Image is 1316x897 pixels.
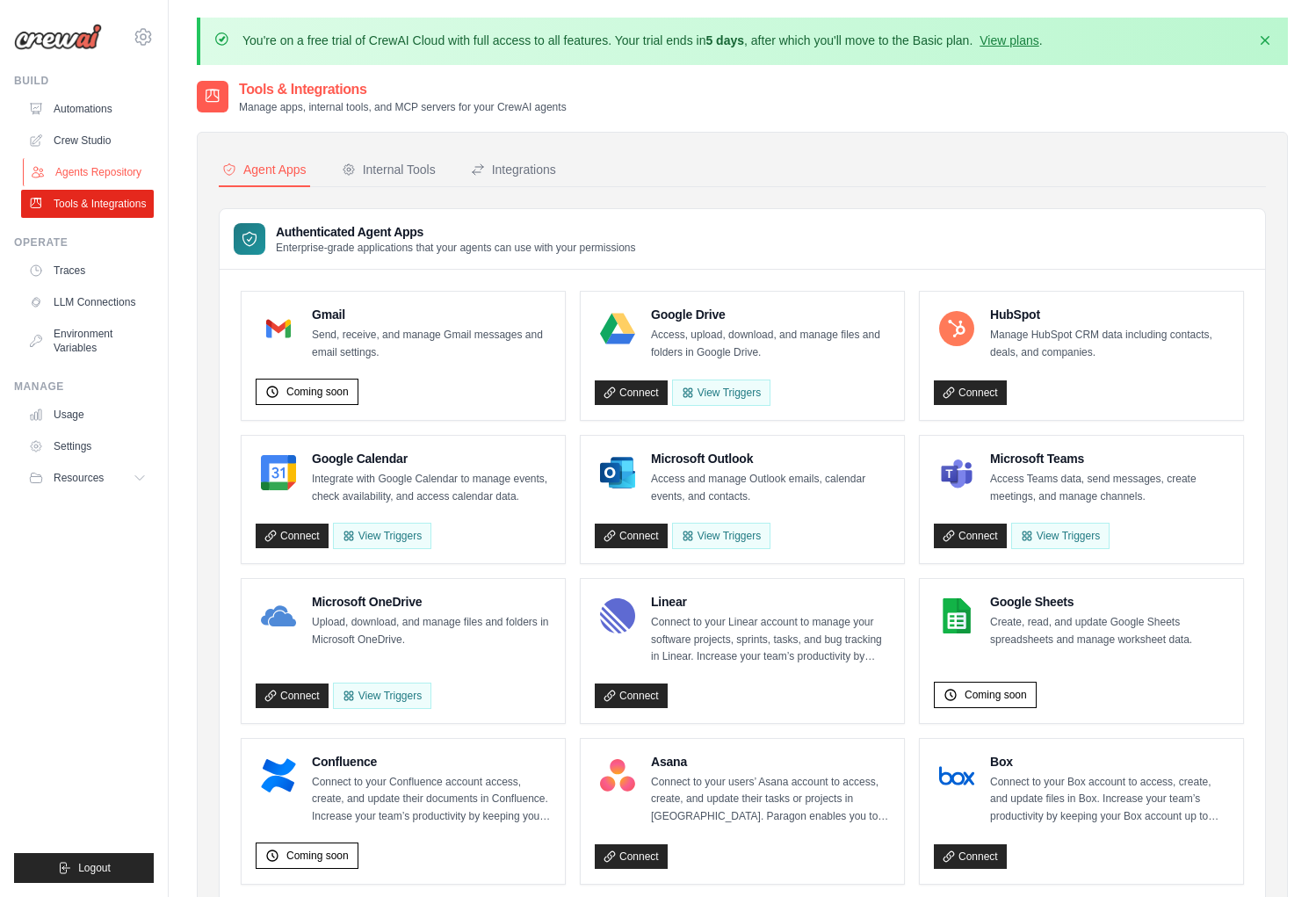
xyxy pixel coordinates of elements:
[651,327,890,361] p: Access, upload, download, and manage files and folders in Google Drive.
[338,154,439,187] button: Internal Tools
[939,598,974,633] img: Google Sheets Logo
[595,380,668,405] a: Connect
[261,598,296,633] img: Microsoft OneDrive Logo
[651,306,890,323] h4: Google Drive
[14,380,154,394] div: Manage
[990,614,1229,648] p: Create, read, and update Google Sheets spreadsheets and manage worksheet data.
[261,455,296,490] img: Google Calendar Logo
[256,684,329,708] a: Connect
[467,154,560,187] button: Integrations
[312,471,551,505] p: Integrate with Google Calendar to manage events, check availability, and access calendar data.
[21,288,154,316] a: LLM Connections
[14,24,102,50] img: Logo
[312,306,551,323] h4: Gmail
[672,380,770,406] : View Triggers
[471,161,556,178] div: Integrations
[939,758,974,793] img: Box Logo
[239,79,567,100] h2: Tools & Integrations
[651,753,890,770] h4: Asana
[990,471,1229,505] p: Access Teams data, send messages, create meetings, and manage channels.
[261,311,296,346] img: Gmail Logo
[14,74,154,88] div: Build
[600,311,635,346] img: Google Drive Logo
[333,683,431,709] : View Triggers
[14,853,154,883] button: Logout
[1011,523,1110,549] : View Triggers
[342,161,436,178] div: Internal Tools
[990,450,1229,467] h4: Microsoft Teams
[21,320,154,362] a: Environment Variables
[21,401,154,429] a: Usage
[990,306,1229,323] h4: HubSpot
[21,257,154,285] a: Traces
[600,598,635,633] img: Linear Logo
[990,327,1229,361] p: Manage HubSpot CRM data including contacts, deals, and companies.
[219,154,310,187] button: Agent Apps
[21,432,154,460] a: Settings
[333,523,431,549] button: View Triggers
[595,524,668,548] a: Connect
[672,523,770,549] : View Triggers
[276,241,636,255] p: Enterprise-grade applications that your agents can use with your permissions
[651,450,890,467] h4: Microsoft Outlook
[651,774,890,826] p: Connect to your users’ Asana account to access, create, and update their tasks or projects in [GE...
[21,464,154,492] button: Resources
[21,127,154,155] a: Crew Studio
[78,861,111,875] span: Logout
[21,190,154,218] a: Tools & Integrations
[965,688,1027,702] span: Coming soon
[312,614,551,648] p: Upload, download, and manage files and folders in Microsoft OneDrive.
[939,455,974,490] img: Microsoft Teams Logo
[261,758,296,793] img: Confluence Logo
[651,614,890,666] p: Connect to your Linear account to manage your software projects, sprints, tasks, and bug tracking...
[990,774,1229,826] p: Connect to your Box account to access, create, and update files in Box. Increase your team’s prod...
[312,753,551,770] h4: Confluence
[939,311,974,346] img: HubSpot Logo
[242,32,1043,49] p: You're on a free trial of CrewAI Cloud with full access to all features. Your trial ends in , aft...
[600,455,635,490] img: Microsoft Outlook Logo
[600,758,635,793] img: Asana Logo
[312,450,551,467] h4: Google Calendar
[595,844,668,869] a: Connect
[21,95,154,123] a: Automations
[239,100,567,114] p: Manage apps, internal tools, and MCP servers for your CrewAI agents
[990,753,1229,770] h4: Box
[14,235,154,250] div: Operate
[286,385,349,399] span: Coming soon
[312,593,551,611] h4: Microsoft OneDrive
[256,524,329,548] a: Connect
[276,223,636,241] h3: Authenticated Agent Apps
[651,593,890,611] h4: Linear
[705,33,744,47] strong: 5 days
[54,471,104,485] span: Resources
[222,161,307,178] div: Agent Apps
[934,844,1007,869] a: Connect
[651,471,890,505] p: Access and manage Outlook emails, calendar events, and contacts.
[312,774,551,826] p: Connect to your Confluence account access, create, and update their documents in Confluence. Incr...
[23,158,155,186] a: Agents Repository
[934,380,1007,405] a: Connect
[312,327,551,361] p: Send, receive, and manage Gmail messages and email settings.
[980,33,1038,47] a: View plans
[934,524,1007,548] a: Connect
[286,849,349,863] span: Coming soon
[595,684,668,708] a: Connect
[990,593,1229,611] h4: Google Sheets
